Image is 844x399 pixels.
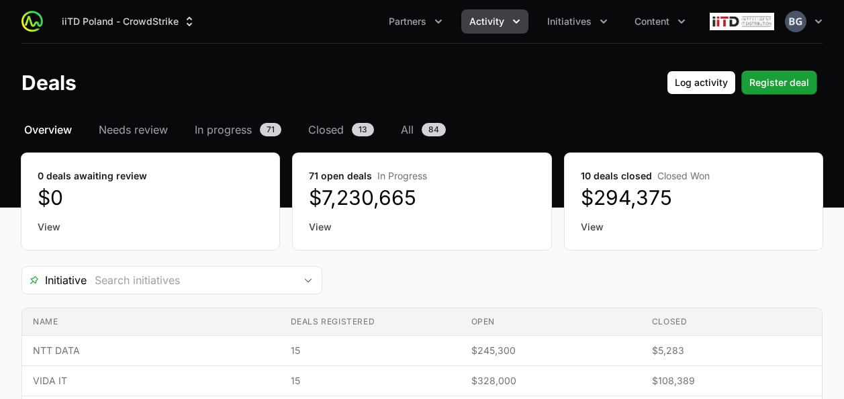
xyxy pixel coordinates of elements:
[626,9,694,34] div: Content menu
[43,9,694,34] div: Main navigation
[461,9,528,34] button: Activity
[469,15,504,28] span: Activity
[309,185,534,210] dd: $7,230,665
[641,308,822,336] th: Closed
[581,169,806,183] dt: 10 deals closed
[33,344,269,357] span: NTT DATA
[306,122,377,138] a: Closed13
[389,15,426,28] span: Partners
[749,75,809,91] span: Register deal
[398,122,449,138] a: All84
[33,374,269,388] span: VIDA IT
[309,169,534,183] dt: 71 open deals
[422,123,446,136] span: 84
[24,122,72,138] span: Overview
[260,123,281,136] span: 71
[741,71,817,95] button: Register deal
[192,122,284,138] a: In progress71
[581,185,806,210] dd: $294,375
[54,9,204,34] button: iiTD Poland - CrowdStrike
[381,9,451,34] button: Partners
[295,267,322,294] div: Open
[21,11,43,32] img: ActivitySource
[581,220,806,234] a: View
[626,9,694,34] button: Content
[652,374,811,388] span: $108,389
[667,71,736,95] button: Log activity
[461,308,641,336] th: Open
[87,267,295,294] input: Search initiatives
[291,344,450,357] span: 15
[21,122,75,138] a: Overview
[539,9,616,34] div: Initiatives menu
[539,9,616,34] button: Initiatives
[471,344,630,357] span: $245,300
[99,122,168,138] span: Needs review
[461,9,528,34] div: Activity menu
[635,15,669,28] span: Content
[657,170,710,181] span: Closed Won
[381,9,451,34] div: Partners menu
[471,374,630,388] span: $328,000
[280,308,461,336] th: Deals registered
[21,71,77,95] h1: Deals
[54,9,204,34] div: Supplier switch menu
[352,123,374,136] span: 13
[195,122,252,138] span: In progress
[785,11,806,32] img: Bartosz Galoch
[710,8,774,35] img: iiTD Poland
[377,170,427,181] span: In Progress
[309,220,534,234] a: View
[22,308,280,336] th: Name
[21,122,823,138] nav: Deals navigation
[291,374,450,388] span: 15
[547,15,592,28] span: Initiatives
[308,122,344,138] span: Closed
[667,71,817,95] div: Primary actions
[38,185,263,210] dd: $0
[652,344,811,357] span: $5,283
[38,169,263,183] dt: 0 deals awaiting review
[675,75,728,91] span: Log activity
[38,220,263,234] a: View
[96,122,171,138] a: Needs review
[22,272,87,288] span: Initiative
[401,122,414,138] span: All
